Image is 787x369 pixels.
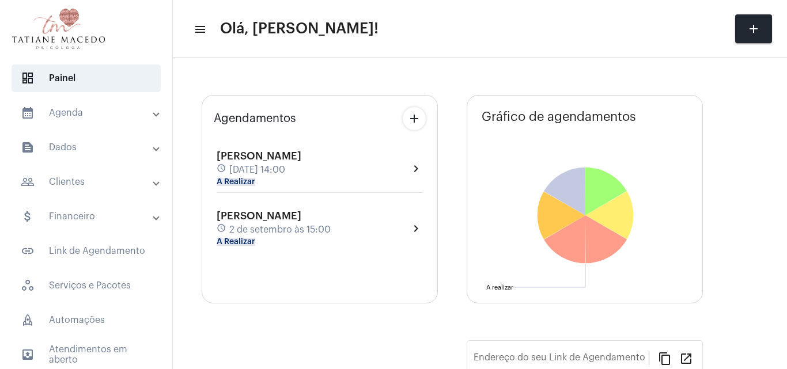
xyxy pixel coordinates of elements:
mat-expansion-panel-header: sidenav iconAgenda [7,99,172,127]
mat-icon: sidenav icon [194,22,205,36]
mat-icon: schedule [217,223,227,236]
text: A realizar [486,284,513,291]
span: Gráfico de agendamentos [482,110,636,124]
mat-panel-title: Agenda [21,106,154,120]
span: sidenav icon [21,313,35,327]
mat-icon: schedule [217,163,227,176]
mat-expansion-panel-header: sidenav iconFinanceiro [7,203,172,230]
mat-chip: A Realizar [217,238,255,246]
mat-expansion-panel-header: sidenav iconClientes [7,168,172,196]
span: Atendimentos em aberto [12,341,161,368]
span: Painel [12,64,161,92]
input: Link [474,355,649,365]
span: Agendamentos [214,112,296,125]
mat-icon: sidenav icon [21,210,35,223]
mat-icon: sidenav icon [21,175,35,189]
span: Olá, [PERSON_NAME]! [220,20,379,38]
mat-icon: open_in_new [679,351,693,365]
mat-icon: add [407,112,421,125]
mat-panel-title: Financeiro [21,210,154,223]
img: e19876e2-e0dd-e00a-0a37-7f881691473f.png [9,6,108,52]
mat-icon: content_copy [658,351,672,365]
mat-icon: add [747,22,760,36]
mat-icon: sidenav icon [21,348,35,362]
mat-panel-title: Clientes [21,175,154,189]
span: [PERSON_NAME] [217,211,301,221]
span: Link de Agendamento [12,237,161,265]
mat-icon: chevron_right [409,162,423,176]
span: Automações [12,306,161,334]
mat-icon: sidenav icon [21,106,35,120]
span: [PERSON_NAME] [217,151,301,161]
span: [DATE] 14:00 [229,165,285,175]
span: sidenav icon [21,71,35,85]
mat-icon: sidenav icon [21,140,35,154]
span: sidenav icon [21,279,35,292]
mat-chip: A Realizar [217,178,255,186]
mat-icon: sidenav icon [21,244,35,258]
mat-icon: chevron_right [409,222,423,235]
mat-panel-title: Dados [21,140,154,154]
span: Serviços e Pacotes [12,272,161,299]
span: 2 de setembro às 15:00 [229,225,331,235]
mat-expansion-panel-header: sidenav iconDados [7,134,172,161]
